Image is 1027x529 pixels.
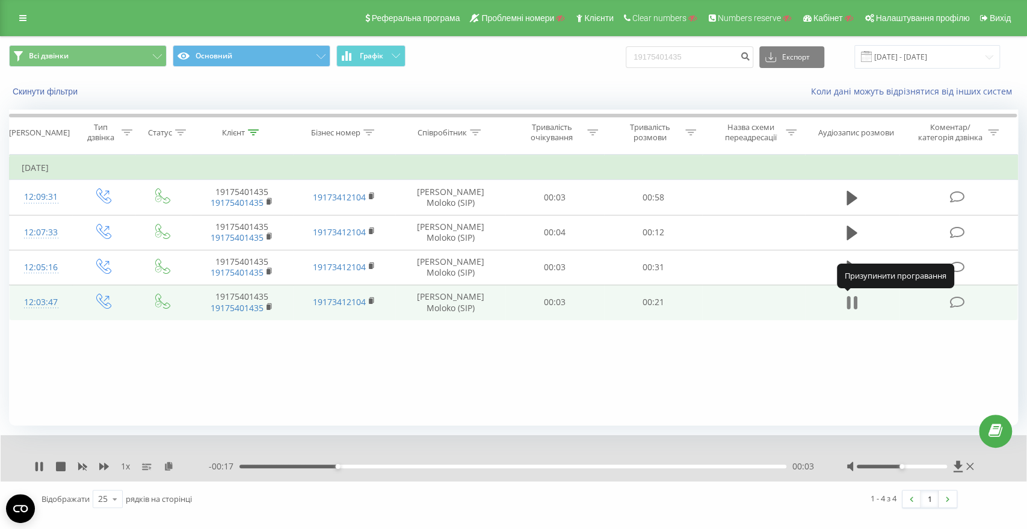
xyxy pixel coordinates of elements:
[148,128,172,138] div: Статус
[505,285,604,320] td: 00:03
[875,13,969,23] span: Налаштування профілю
[871,492,896,504] div: 1 - 4 з 4
[921,490,939,507] a: 1
[211,232,264,243] a: 19175401435
[632,13,686,23] span: Clear numbers
[313,261,366,273] a: 19173412104
[121,460,130,472] span: 1 x
[191,285,293,320] td: 19175401435
[914,122,985,143] div: Коментар/категорія дзвінка
[584,13,614,23] span: Клієнти
[395,215,505,250] td: [PERSON_NAME] Moloko (SIP)
[395,250,505,285] td: [PERSON_NAME] Moloko (SIP)
[9,86,84,97] button: Скинути фільтри
[360,52,383,60] span: Графік
[811,85,1018,97] a: Коли дані можуть відрізнятися вiд інших систем
[313,191,366,203] a: 19173412104
[211,302,264,314] a: 19175401435
[313,226,366,238] a: 19173412104
[98,493,108,505] div: 25
[372,13,460,23] span: Реферальна програма
[83,122,119,143] div: Тип дзвінка
[718,13,781,23] span: Numbers reserve
[211,197,264,208] a: 19175401435
[29,51,69,61] span: Всі дзвінки
[22,291,60,314] div: 12:03:47
[222,128,245,138] div: Клієнт
[311,128,360,138] div: Бізнес номер
[22,256,60,279] div: 12:05:16
[191,215,293,250] td: 19175401435
[126,493,192,504] span: рядків на сторінці
[626,46,753,68] input: Пошук за номером
[818,128,894,138] div: Аудіозапис розмови
[22,185,60,209] div: 12:09:31
[395,285,505,320] td: [PERSON_NAME] Moloko (SIP)
[6,494,35,523] button: Open CMP widget
[792,460,814,472] span: 00:03
[9,45,167,67] button: Всі дзвінки
[418,128,467,138] div: Співробітник
[505,250,604,285] td: 00:03
[505,180,604,215] td: 00:03
[759,46,824,68] button: Експорт
[191,250,293,285] td: 19175401435
[10,156,1018,180] td: [DATE]
[618,122,682,143] div: Тривалість розмови
[481,13,554,23] span: Проблемні номери
[899,464,904,469] div: Accessibility label
[42,493,90,504] span: Відображати
[604,285,703,320] td: 00:21
[813,13,843,23] span: Кабінет
[336,45,406,67] button: Графік
[313,296,366,308] a: 19173412104
[395,180,505,215] td: [PERSON_NAME] Moloko (SIP)
[173,45,330,67] button: Основний
[837,264,954,288] div: Призупинити програвання
[209,460,239,472] span: - 00:17
[604,215,703,250] td: 00:12
[990,13,1011,23] span: Вихід
[22,221,60,244] div: 12:07:33
[604,180,703,215] td: 00:58
[520,122,584,143] div: Тривалість очікування
[604,250,703,285] td: 00:31
[9,128,70,138] div: [PERSON_NAME]
[211,267,264,278] a: 19175401435
[505,215,604,250] td: 00:04
[191,180,293,215] td: 19175401435
[336,464,341,469] div: Accessibility label
[718,122,783,143] div: Назва схеми переадресації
